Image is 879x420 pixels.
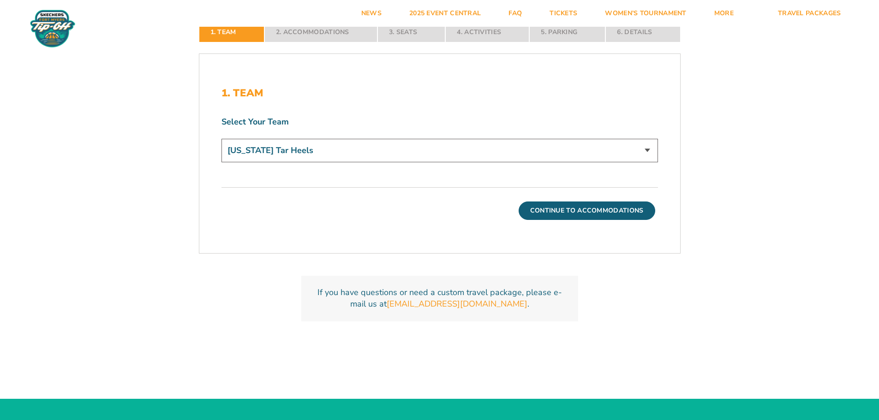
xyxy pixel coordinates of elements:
p: If you have questions or need a custom travel package, please e-mail us at . [312,287,567,310]
a: [EMAIL_ADDRESS][DOMAIN_NAME] [387,298,527,310]
h2: 1. Team [221,87,658,99]
img: Fort Myers Tip-Off [28,9,78,48]
label: Select Your Team [221,116,658,128]
button: Continue To Accommodations [519,201,655,220]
